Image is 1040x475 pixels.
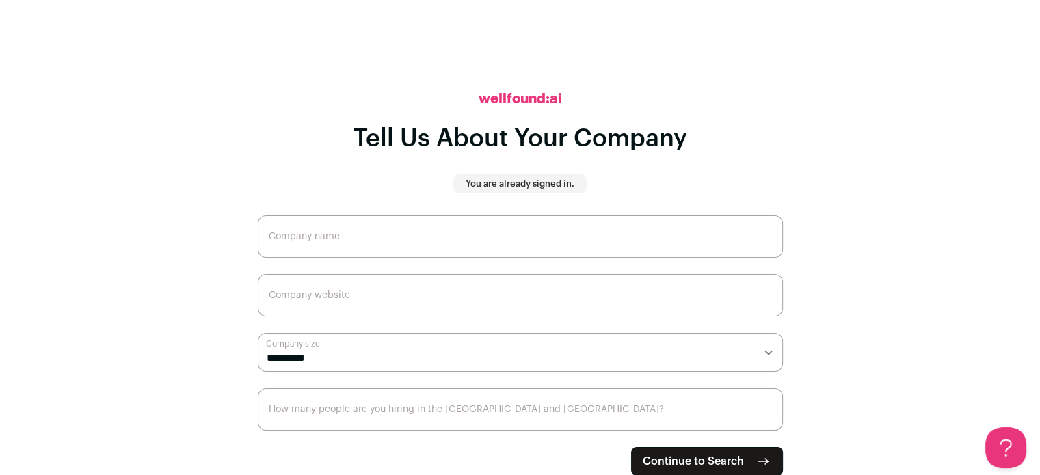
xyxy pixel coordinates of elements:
h1: Tell Us About Your Company [354,125,687,152]
iframe: Help Scout Beacon - Open [985,427,1026,468]
p: You are already signed in. [466,178,574,189]
h2: wellfound:ai [479,90,562,109]
input: Company name [258,215,783,258]
input: Company website [258,274,783,316]
input: How many people are you hiring in the US and Canada? [258,388,783,431]
span: Continue to Search [643,453,744,470]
